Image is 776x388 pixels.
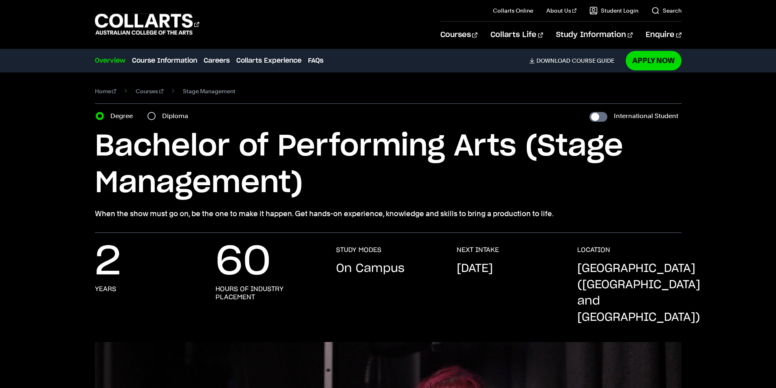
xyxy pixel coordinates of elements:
[204,56,230,66] a: Careers
[577,261,700,326] p: [GEOGRAPHIC_DATA] ([GEOGRAPHIC_DATA] and [GEOGRAPHIC_DATA])
[577,246,610,254] h3: LOCATION
[136,85,163,97] a: Courses
[95,13,199,36] div: Go to homepage
[95,56,125,66] a: Overview
[95,128,681,202] h1: Bachelor of Performing Arts (Stage Management)
[95,246,121,278] p: 2
[336,261,404,277] p: On Campus
[651,7,681,15] a: Search
[536,57,570,64] span: Download
[556,22,633,48] a: Study Information
[215,285,320,301] h3: hours of industry placement
[236,56,301,66] a: Collarts Experience
[308,56,323,66] a: FAQs
[162,110,193,122] label: Diploma
[336,246,381,254] h3: STUDY MODES
[95,285,116,293] h3: years
[95,85,117,97] a: Home
[529,57,621,64] a: DownloadCourse Guide
[626,51,681,70] a: Apply Now
[614,110,678,122] label: International Student
[490,22,543,48] a: Collarts Life
[493,7,533,15] a: Collarts Online
[215,246,271,278] p: 60
[546,7,576,15] a: About Us
[457,261,493,277] p: [DATE]
[110,110,138,122] label: Degree
[457,246,499,254] h3: NEXT INTAKE
[132,56,197,66] a: Course Information
[646,22,681,48] a: Enquire
[440,22,477,48] a: Courses
[95,208,681,219] p: When the show must go on, be the one to make it happen. Get hands-on experience, knowledge and sk...
[589,7,638,15] a: Student Login
[183,85,235,97] span: Stage Management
